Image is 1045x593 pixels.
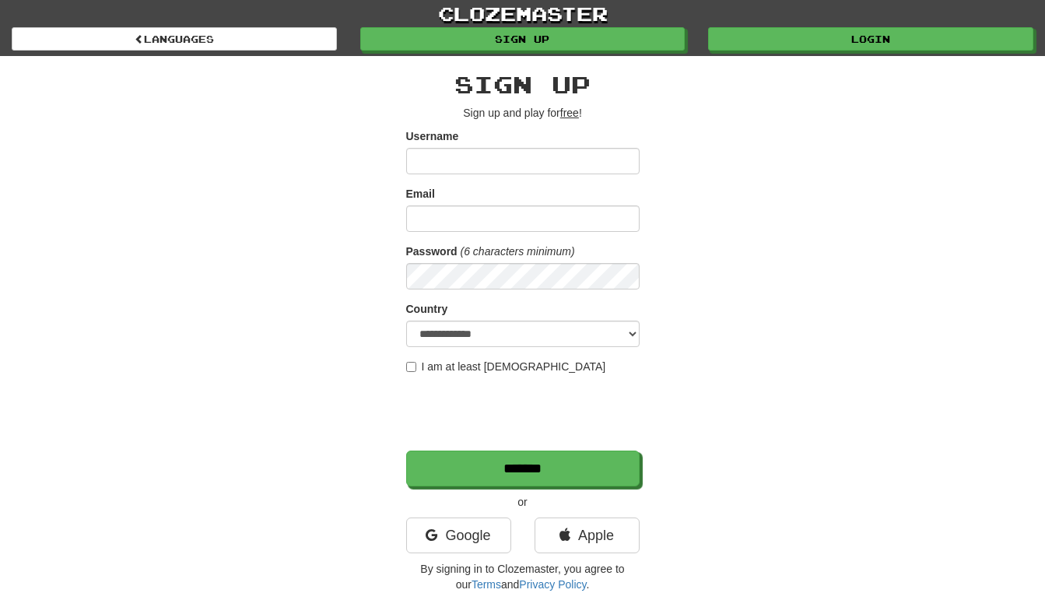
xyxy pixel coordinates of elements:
[406,72,640,97] h2: Sign up
[406,105,640,121] p: Sign up and play for !
[406,518,511,553] a: Google
[519,578,586,591] a: Privacy Policy
[406,301,448,317] label: Country
[406,362,416,372] input: I am at least [DEMOGRAPHIC_DATA]
[406,561,640,592] p: By signing in to Clozemaster, you agree to our and .
[406,186,435,202] label: Email
[406,244,458,259] label: Password
[472,578,501,591] a: Terms
[12,27,337,51] a: Languages
[708,27,1033,51] a: Login
[461,245,575,258] em: (6 characters minimum)
[560,107,579,119] u: free
[406,359,606,374] label: I am at least [DEMOGRAPHIC_DATA]
[360,27,686,51] a: Sign up
[406,382,643,443] iframe: reCAPTCHA
[406,128,459,144] label: Username
[406,494,640,510] p: or
[535,518,640,553] a: Apple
